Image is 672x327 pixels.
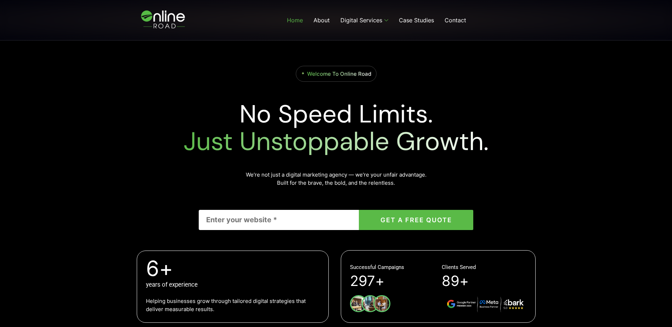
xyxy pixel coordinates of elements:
span: + [159,258,320,279]
h2: No Speed Limits. [134,101,538,155]
span: Just Unstoppable Growth. [183,125,489,158]
span: 89 [442,274,459,288]
p: Successful Campaigns [350,263,404,271]
a: Contact [439,6,471,34]
h5: years of experience [146,282,320,288]
a: Digital Services [335,6,394,34]
a: About [308,6,335,34]
p: Helping businesses grow through tailored digital strategies that deliver measurable results. [146,297,320,313]
a: Case Studies [394,6,439,34]
span: 6 [146,258,159,279]
form: Contact form [199,210,473,230]
span: Welcome To Online Road [307,70,371,77]
span: + [459,274,469,288]
p: We’re not just a digital marketing agency — we’re your unfair advantage. Built for the brave, the... [199,171,473,187]
button: GET A FREE QUOTE [359,210,473,230]
p: Clients Served [442,263,476,271]
span: + [375,274,384,288]
input: Enter your website * [199,210,359,230]
a: Home [282,6,308,34]
span: 297 [350,274,375,288]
